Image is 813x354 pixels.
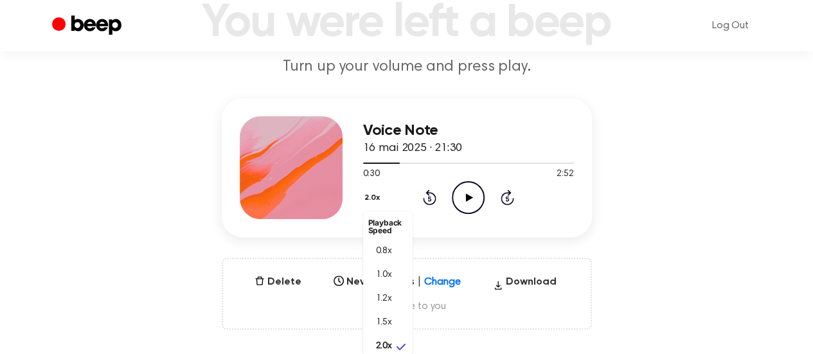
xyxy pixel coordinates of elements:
span: 2.0x [376,340,392,353]
li: Playback Speed [363,214,413,240]
span: 16 mai 2025 · 21:30 [363,143,462,154]
span: 2:52 [557,168,573,181]
button: Delete [249,274,307,290]
span: 1.2x [376,292,392,306]
p: Turn up your volume and press play. [160,57,654,78]
span: 1.0x [376,269,392,282]
button: Download [488,274,562,295]
span: Only visible to you [238,300,575,313]
span: 0.8x [376,245,392,258]
h3: Voice Note [363,122,574,139]
a: Beep [52,13,125,39]
span: 0:30 [363,168,380,181]
a: Log Out [699,10,762,41]
button: 2.0x [363,187,385,209]
span: 1.5x [376,316,392,330]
